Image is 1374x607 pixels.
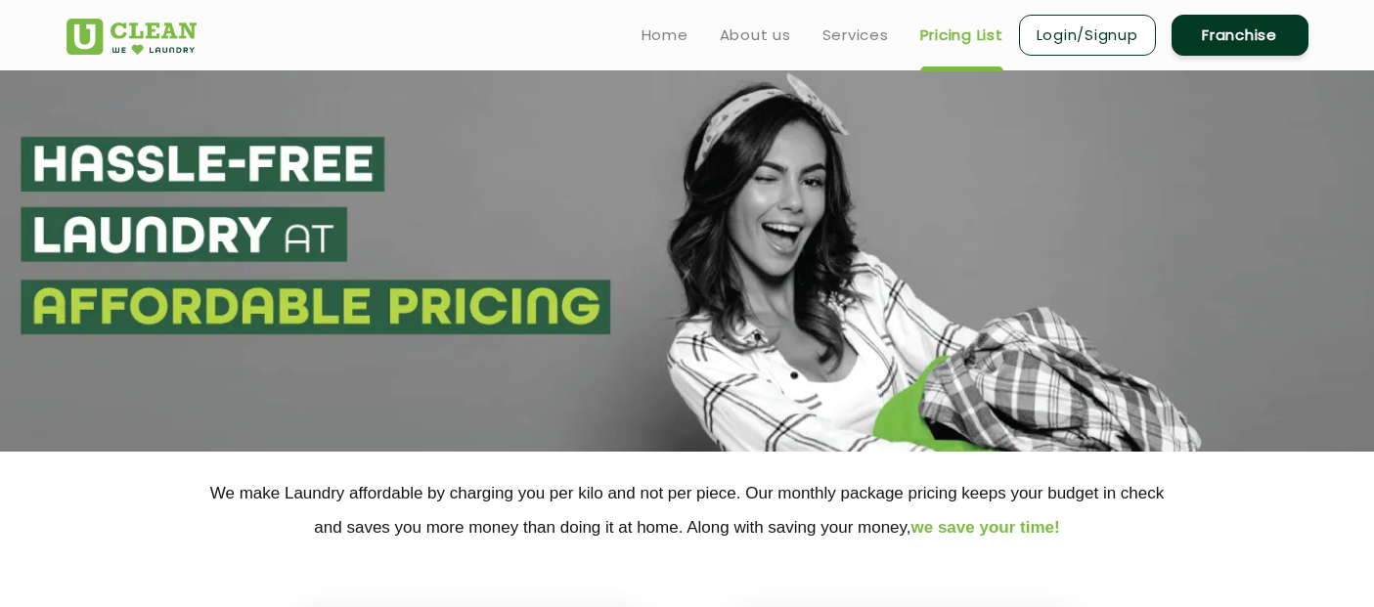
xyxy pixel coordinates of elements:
a: Login/Signup [1019,15,1156,56]
a: Home [642,23,688,47]
a: Pricing List [920,23,1003,47]
a: About us [720,23,791,47]
a: Franchise [1172,15,1308,56]
span: we save your time! [911,518,1060,537]
img: UClean Laundry and Dry Cleaning [66,19,197,55]
a: Services [822,23,889,47]
p: We make Laundry affordable by charging you per kilo and not per piece. Our monthly package pricin... [66,476,1308,544]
